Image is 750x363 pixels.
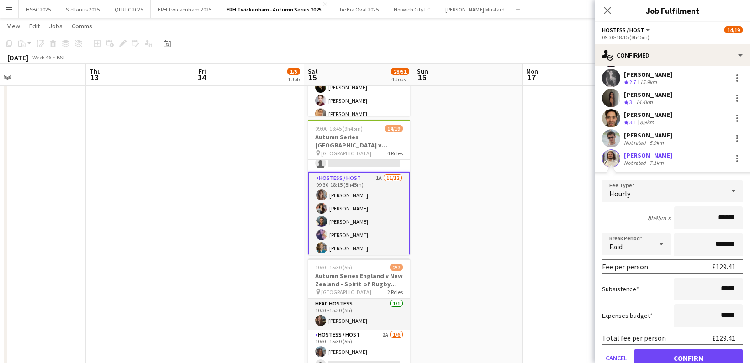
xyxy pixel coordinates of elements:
span: Paid [609,242,623,251]
div: Not rated [624,139,648,146]
div: 5.9km [648,139,665,146]
span: Hourly [609,189,630,198]
span: Thu [90,67,101,75]
span: 13 [88,72,101,83]
span: 14/19 [724,26,743,33]
app-card-role: Hostess / Host1A11/1209:30-18:15 (8h45m)[PERSON_NAME][PERSON_NAME][PERSON_NAME][PERSON_NAME][PERS... [308,172,410,351]
span: Fri [199,67,206,75]
button: ERH Twickenham 2025 [151,0,219,18]
span: Sat [308,67,318,75]
app-card-role: Head Hostess1/110:30-15:30 (5h)[PERSON_NAME] [308,299,410,330]
div: Not rated [624,159,648,166]
span: 4 Roles [387,150,403,157]
span: Comms [72,22,92,30]
div: [PERSON_NAME] [624,110,672,119]
span: 09:00-18:45 (9h45m) [315,125,363,132]
button: The Kia Oval 2025 [329,0,386,18]
span: Edit [29,22,40,30]
span: 14/19 [385,125,403,132]
div: 4 Jobs [391,76,409,83]
span: 1/5 [287,68,300,75]
div: 14.4km [634,99,655,106]
div: 7.1km [648,159,665,166]
span: [GEOGRAPHIC_DATA] [321,289,371,295]
button: Norwich City FC [386,0,438,18]
div: £129.41 [712,333,735,342]
span: 2.7 [629,79,636,85]
span: Mon [526,67,538,75]
div: Total fee per person [602,333,666,342]
span: 3.1 [629,119,636,126]
span: Sun [417,67,428,75]
span: 14 [197,72,206,83]
div: 15.9km [638,79,659,86]
button: QPR FC 2025 [107,0,151,18]
span: [GEOGRAPHIC_DATA] [321,150,371,157]
span: 10:30-15:30 (5h) [315,264,352,271]
span: 16 [416,72,428,83]
div: 8h45m x [648,214,671,222]
label: Subsistence [602,285,639,293]
a: Edit [26,20,43,32]
div: [PERSON_NAME] [624,151,672,159]
button: Hostess / Host [602,26,651,33]
span: 3 [629,99,632,105]
div: [PERSON_NAME] [624,131,672,139]
a: Jobs [45,20,66,32]
div: 09:30-18:15 (8h45m) [602,34,743,41]
div: Confirmed [595,44,750,66]
h3: Autumn Series [GEOGRAPHIC_DATA] v [GEOGRAPHIC_DATA]- Gate 1 ([GEOGRAPHIC_DATA]) - [DATE] [308,133,410,149]
span: 28/51 [391,68,409,75]
label: Expenses budget [602,311,653,320]
button: Stellantis 2025 [58,0,107,18]
a: View [4,20,24,32]
button: [PERSON_NAME] Mustard [438,0,512,18]
div: 8.9km [638,119,656,126]
span: View [7,22,20,30]
h3: Autumn Series England v New Zealand - Spirit of Rugby ([GEOGRAPHIC_DATA]) - [DATE] [308,272,410,288]
button: HSBC 2025 [19,0,58,18]
span: 2/7 [390,264,403,271]
div: 1 Job [288,76,300,83]
div: [PERSON_NAME] [624,90,672,99]
div: Fee per person [602,262,648,271]
div: BST [57,54,66,61]
button: ERH Twickenham - Autumn Series 2025 [219,0,329,18]
span: 2 Roles [387,289,403,295]
span: Jobs [49,22,63,30]
a: Comms [68,20,96,32]
span: 17 [525,72,538,83]
div: [DATE] [7,53,28,62]
app-job-card: 09:00-18:45 (9h45m)14/19Autumn Series [GEOGRAPHIC_DATA] v [GEOGRAPHIC_DATA]- Gate 1 ([GEOGRAPHIC_... [308,120,410,255]
div: [PERSON_NAME] [624,70,672,79]
div: £129.41 [712,262,735,271]
span: Hostess / Host [602,26,644,33]
span: 15 [306,72,318,83]
h3: Job Fulfilment [595,5,750,16]
span: Week 46 [30,54,53,61]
